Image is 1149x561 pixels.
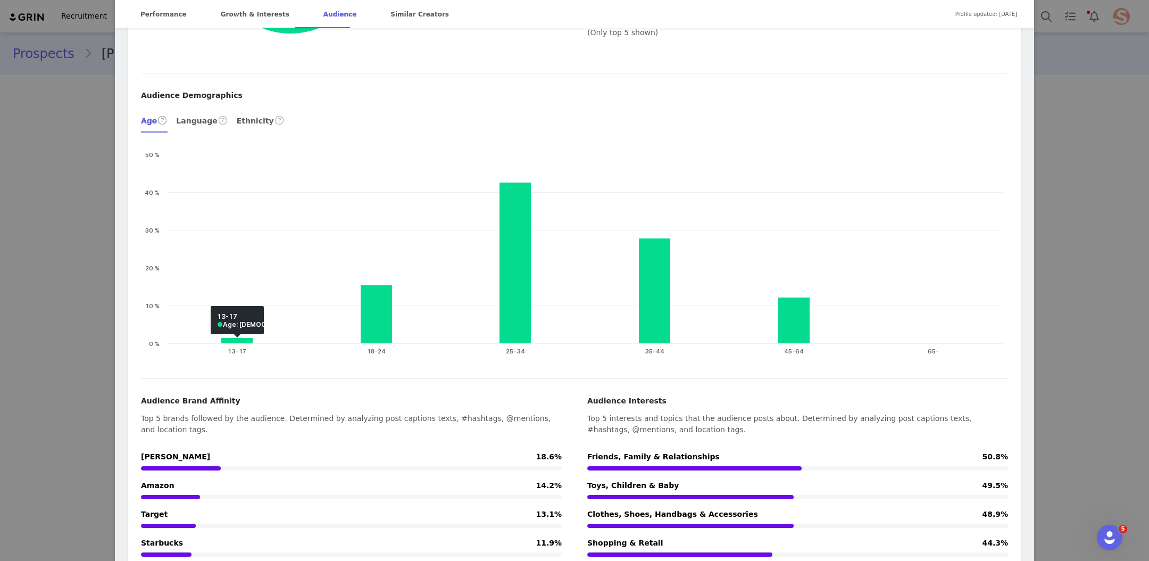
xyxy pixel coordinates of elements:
text: 18-24 [367,348,386,355]
span: Amazon [141,481,174,490]
span: 14.2% [536,480,562,491]
span: 50.8% [982,451,1008,463]
text: 20 % [145,265,160,272]
div: Age [141,108,168,133]
span: 5 [1119,525,1127,533]
div: Top 5 brands followed by the audience. Determined by analyzing post captions texts, #hashtags, @m... [141,413,562,435]
span: 49.5% [982,480,1008,491]
text: 45-64 [784,348,804,355]
text: 35-44 [645,348,664,355]
text: 10 % [145,302,160,310]
span: Shopping & Retail [587,539,663,547]
div: Top 5 interests and topics that the audience posts about. Determined by analyzing post captions t... [587,413,1008,435]
span: 13.1% [536,509,562,520]
span: 11.9% [536,538,562,549]
div: Language [176,108,228,133]
text: 65- [928,348,939,355]
body: Rich Text Area. Press ALT-0 for help. [9,9,437,20]
span: Toys, Children & Baby [587,481,679,490]
div: Ethnicity [237,108,285,133]
div: Audience Demographics [141,90,1008,101]
text: 25-34 [506,348,525,355]
text: 40 % [145,189,160,196]
span: Starbucks [141,539,183,547]
span: 18.6% [536,451,562,463]
span: [PERSON_NAME] [141,452,210,461]
div: Audience Interests [587,395,1008,407]
text: 13-17 [228,348,246,355]
div: Audience Brand Affinity [141,395,562,407]
text: 30 % [145,227,160,234]
span: Target [141,510,168,518]
span: 44.3% [982,538,1008,549]
span: Clothes, Shoes, Handbags & Accessories [587,510,758,518]
span: Friends, Family & Relationships [587,452,720,461]
text: 50 % [145,151,160,159]
text: 0 % [149,340,160,348]
span: 48.9% [982,509,1008,520]
iframe: Intercom live chat [1097,525,1122,550]
span: Profile updated: [DATE] [955,2,1017,26]
span: (Only top 5 shown) [587,28,658,37]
